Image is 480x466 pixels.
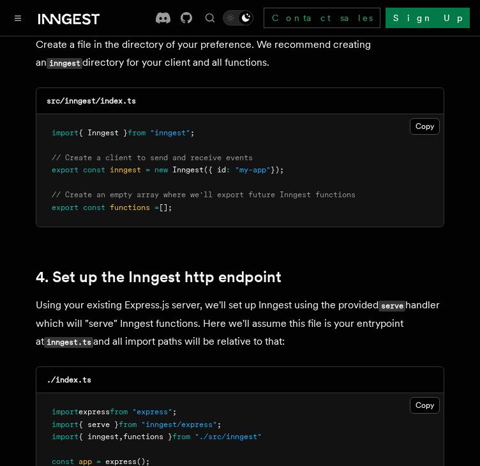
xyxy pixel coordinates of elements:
span: (); [137,457,150,466]
span: { inngest [79,432,119,441]
span: "inngest/express" [141,420,217,429]
span: "inngest" [150,128,190,137]
span: : [226,165,230,174]
span: // Create an empty array where we'll export future Inngest functions [52,190,356,199]
button: Find something... [202,10,218,26]
a: Sign Up [386,8,470,28]
a: Contact sales [264,8,380,28]
code: inngest.ts [44,337,93,348]
span: export [52,203,79,212]
span: "my-app" [235,165,271,174]
span: export [52,165,79,174]
span: functions } [123,432,172,441]
code: ./index.ts [47,375,91,384]
span: ; [190,128,195,137]
span: express [105,457,137,466]
span: from [119,420,137,429]
span: "express" [132,407,172,416]
button: Toggle dark mode [223,10,253,26]
span: []; [159,203,172,212]
span: = [96,457,101,466]
code: src/inngest/index.ts [47,96,136,105]
button: Copy [410,118,440,135]
span: ({ id [204,165,226,174]
span: ; [217,420,221,429]
span: { serve } [79,420,119,429]
span: app [79,457,92,466]
span: new [154,165,168,174]
span: const [83,203,105,212]
span: from [172,432,190,441]
span: , [119,432,123,441]
span: // Create a client to send and receive events [52,153,253,162]
span: "./src/inngest" [195,432,262,441]
span: import [52,128,79,137]
span: from [128,128,146,137]
a: 4. Set up the Inngest http endpoint [36,268,281,286]
span: = [154,203,159,212]
span: import [52,432,79,441]
span: import [52,420,79,429]
span: const [83,165,105,174]
code: inngest [47,58,82,69]
p: Create a file in the directory of your preference. We recommend creating an directory for your cl... [36,36,444,72]
button: Copy [410,397,440,414]
span: ; [172,407,177,416]
span: import [52,407,79,416]
span: Inngest [172,165,204,174]
span: inngest [110,165,141,174]
span: }); [271,165,284,174]
span: functions [110,203,150,212]
span: { Inngest } [79,128,128,137]
span: const [52,457,74,466]
code: serve [379,301,405,312]
span: = [146,165,150,174]
button: Toggle navigation [10,10,26,26]
span: express [79,407,110,416]
span: from [110,407,128,416]
p: Using your existing Express.js server, we'll set up Inngest using the provided handler which will... [36,296,444,351]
